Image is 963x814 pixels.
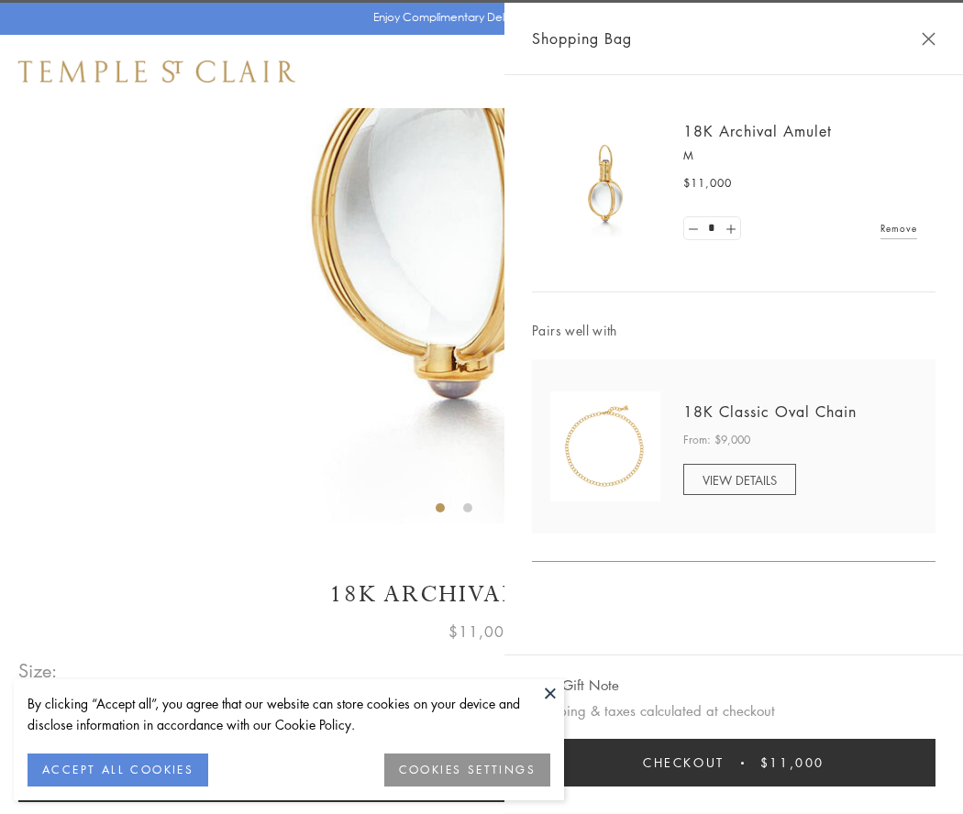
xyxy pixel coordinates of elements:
[18,60,295,82] img: Temple St. Clair
[550,391,660,501] img: N88865-OV18
[28,693,550,735] div: By clicking “Accept all”, you agree that our website can store cookies on your device and disclos...
[373,8,581,27] p: Enjoy Complimentary Delivery & Returns
[532,27,632,50] span: Shopping Bag
[683,174,732,192] span: $11,000
[448,620,515,643] span: $11,000
[760,753,825,773] span: $11,000
[643,753,725,773] span: Checkout
[532,320,935,341] span: Pairs well with
[880,218,917,238] a: Remove
[683,147,917,165] p: M
[384,753,550,786] button: COOKIES SETTINGS
[721,217,739,240] a: Set quantity to 2
[532,674,619,697] button: Add Gift Note
[684,217,703,240] a: Set quantity to 0
[18,578,945,610] h1: 18K Archival Amulet
[683,121,832,141] a: 18K Archival Amulet
[683,431,750,449] span: From: $9,000
[28,753,208,786] button: ACCEPT ALL COOKIES
[532,699,935,722] p: Shipping & taxes calculated at checkout
[922,32,935,46] button: Close Shopping Bag
[703,471,777,489] span: VIEW DETAILS
[532,739,935,786] button: Checkout $11,000
[683,464,796,495] a: VIEW DETAILS
[18,655,59,686] span: Size:
[550,128,660,238] img: 18K Archival Amulet
[683,401,857,422] a: 18K Classic Oval Chain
